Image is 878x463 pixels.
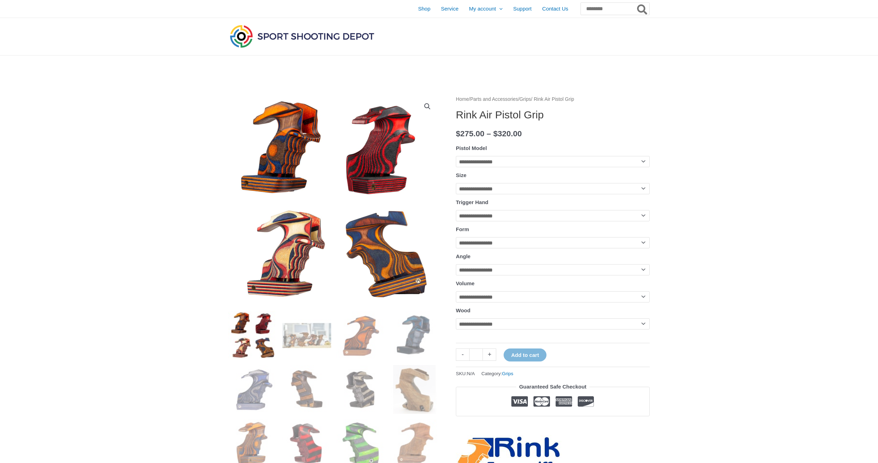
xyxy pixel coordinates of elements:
[336,311,385,360] img: Rink Air Pistol Grip - Image 3
[456,172,466,178] label: Size
[493,129,498,138] span: $
[636,3,649,15] button: Search
[470,97,518,102] a: Parts and Accessories
[228,311,277,360] img: Rink Air Pistol Grip
[228,95,439,306] img: Rink Air Pistol Grip
[456,253,471,259] label: Angle
[487,129,491,138] span: –
[456,145,487,151] label: Pistol Model
[456,95,650,104] nav: Breadcrumb
[228,23,376,49] img: Sport Shooting Depot
[390,365,439,414] img: Rink Air Pistol Grip - Image 8
[456,129,484,138] bdi: 275.00
[456,348,469,361] a: -
[456,280,474,286] label: Volume
[469,348,483,361] input: Product quantity
[282,311,331,360] img: Rink Air Pistol Grip - Image 2
[456,109,650,121] h1: Rink Air Pistol Grip
[504,348,546,361] button: Add to cart
[519,97,531,102] a: Grips
[390,311,439,360] img: Rink Air Pistol Grip - Image 4
[456,226,469,232] label: Form
[228,365,277,414] img: Rink Air Pistol Grip - Image 5
[421,100,434,113] a: View full-screen image gallery
[493,129,522,138] bdi: 320.00
[481,369,513,378] span: Category:
[456,199,489,205] label: Trigger Hand
[336,365,385,414] img: Rink Air Pistol Grip - Image 7
[467,371,475,376] span: N/A
[456,369,475,378] span: SKU:
[483,348,496,361] a: +
[456,422,650,430] iframe: Customer reviews powered by Trustpilot
[456,97,469,102] a: Home
[502,371,513,376] a: Grips
[456,129,460,138] span: $
[282,365,331,414] img: Rink Air Pistol Grip - Image 6
[456,307,470,313] label: Wood
[516,382,589,392] legend: Guaranteed Safe Checkout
